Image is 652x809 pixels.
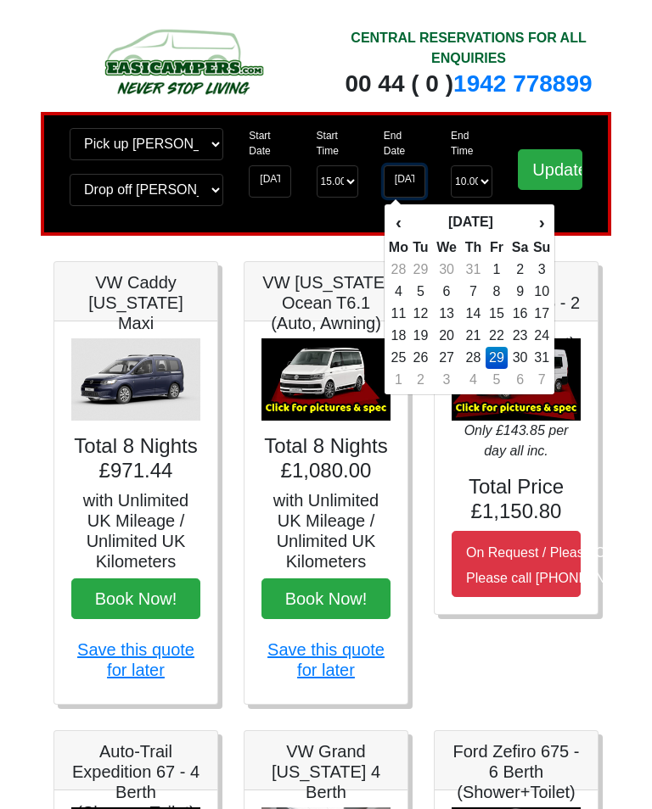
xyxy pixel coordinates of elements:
td: 1 [486,259,509,281]
h4: Total 8 Nights £971.44 [71,434,200,483]
label: End Time [451,128,492,159]
td: 20 [432,325,461,347]
td: 23 [508,325,532,347]
th: Mo [388,237,409,259]
td: 1 [388,369,409,391]
h5: VW [US_STATE] Ocean T6.1 (Auto, Awning) [261,272,391,333]
td: 4 [461,369,486,391]
td: 2 [409,369,432,391]
label: Start Date [249,128,290,159]
td: 9 [508,281,532,303]
td: 29 [409,259,432,281]
img: campers-checkout-logo.png [53,24,313,99]
th: › [532,208,551,237]
h5: with Unlimited UK Mileage / Unlimited UK Kilometers [261,490,391,572]
i: Only £143.85 per day all inc. [464,423,569,458]
td: 2 [508,259,532,281]
td: 5 [486,369,509,391]
td: 7 [532,369,551,391]
td: 31 [461,259,486,281]
button: On Request / Please Call UsPlease call [PHONE_NUMBER] [452,531,581,597]
h5: VW Grand [US_STATE] 4 Berth [261,741,391,802]
td: 18 [388,325,409,347]
a: 1942 778899 [453,70,593,97]
td: 5 [409,281,432,303]
th: Sa [508,237,532,259]
th: We [432,237,461,259]
td: 28 [388,259,409,281]
td: 13 [432,303,461,325]
td: 21 [461,325,486,347]
td: 3 [432,369,461,391]
h5: VW Caddy [US_STATE] Maxi [71,272,200,333]
td: 26 [409,347,432,369]
th: Tu [409,237,432,259]
th: [DATE] [409,208,532,237]
input: Return Date [384,165,425,198]
img: VW California Ocean T6.1 (Auto, Awning) [261,338,391,421]
td: 16 [508,303,532,325]
td: 7 [461,281,486,303]
h4: Total 8 Nights £1,080.00 [261,434,391,483]
td: 6 [508,369,532,391]
td: 31 [532,347,551,369]
h5: with Unlimited UK Mileage / Unlimited UK Kilometers [71,490,200,572]
td: 6 [432,281,461,303]
label: End Date [384,128,425,159]
td: 10 [532,281,551,303]
td: 11 [388,303,409,325]
td: 24 [532,325,551,347]
input: Start Date [249,165,290,198]
div: CENTRAL RESERVATIONS FOR ALL ENQUIRIES [339,28,599,69]
td: 19 [409,325,432,347]
td: 25 [388,347,409,369]
td: 27 [432,347,461,369]
td: 29 [486,347,509,369]
td: 15 [486,303,509,325]
td: 28 [461,347,486,369]
button: Book Now! [71,578,200,619]
th: Su [532,237,551,259]
h5: Ford Zefiro 675 - 6 Berth (Shower+Toilet) [452,741,581,802]
h4: Total Price £1,150.80 [452,475,581,524]
th: Fr [486,237,509,259]
img: VW Caddy California Maxi [71,338,200,421]
td: 4 [388,281,409,303]
input: Update [518,149,582,190]
button: Book Now! [261,578,391,619]
a: Save this quote for later [267,640,385,679]
th: Th [461,237,486,259]
td: 30 [508,347,532,369]
td: 3 [532,259,551,281]
a: Save this quote for later [77,640,194,679]
td: 14 [461,303,486,325]
td: 22 [486,325,509,347]
th: ‹ [388,208,409,237]
td: 8 [486,281,509,303]
div: 00 44 ( 0 ) [339,69,599,99]
td: 30 [432,259,461,281]
td: 12 [409,303,432,325]
label: Start Time [317,128,358,159]
td: 17 [532,303,551,325]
